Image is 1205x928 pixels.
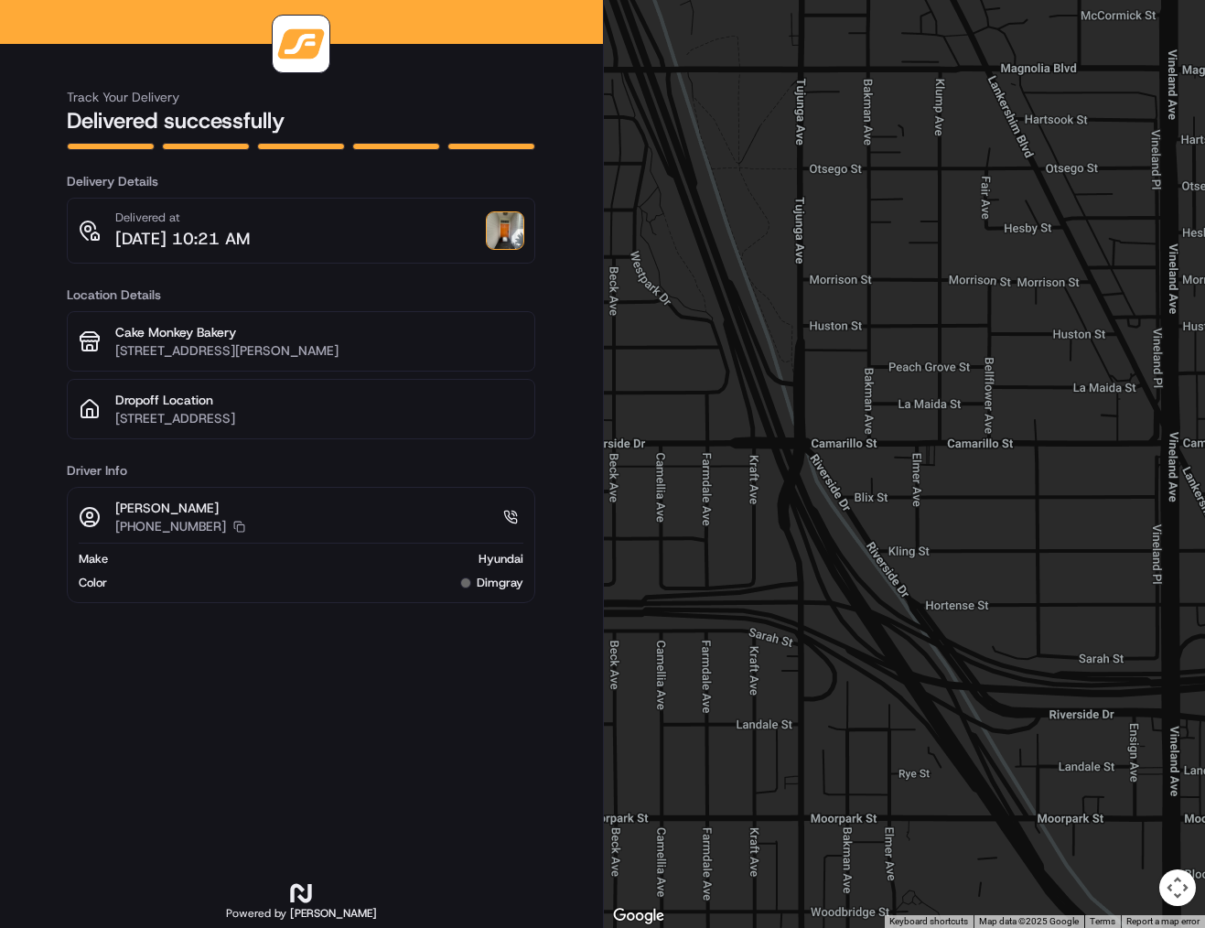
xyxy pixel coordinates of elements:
span: [PERSON_NAME] [290,906,377,921]
span: Make [79,551,108,567]
p: [PERSON_NAME] [115,499,245,517]
h3: Driver Info [67,461,535,480]
p: [PHONE_NUMBER] [115,517,226,535]
p: [STREET_ADDRESS][PERSON_NAME] [115,341,523,360]
span: Color [79,575,107,591]
span: Map data ©2025 Google [979,916,1079,926]
p: Delivered at [115,210,250,226]
a: Open this area in Google Maps (opens a new window) [608,904,669,928]
h3: Delivery Details [67,172,535,190]
p: Dropoff Location [115,391,523,409]
a: Report a map error [1126,916,1200,926]
h3: Location Details [67,286,535,304]
p: Cake Monkey Bakery [115,323,523,341]
h3: Track Your Delivery [67,88,535,106]
h2: Powered by [226,906,377,921]
img: photo_proof_of_delivery image [487,212,523,249]
span: dimgray [477,575,523,591]
h2: Delivered successfully [67,106,535,135]
button: Map camera controls [1159,869,1196,906]
span: Hyundai [479,551,523,567]
p: [DATE] 10:21 AM [115,226,250,252]
a: Terms (opens in new tab) [1090,916,1115,926]
p: [STREET_ADDRESS] [115,409,523,427]
img: logo-public_tracking_screen-VNDR-1688417501853.png [276,19,326,69]
button: Keyboard shortcuts [889,915,968,928]
img: Google [608,904,669,928]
